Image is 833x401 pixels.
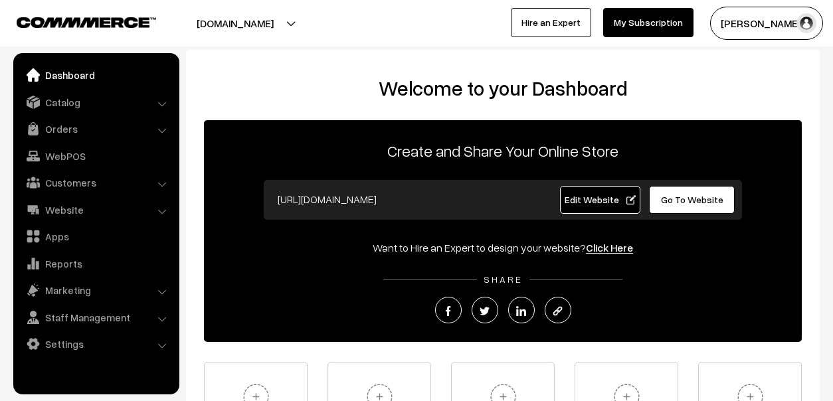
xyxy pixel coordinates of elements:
span: Go To Website [661,194,723,205]
p: Create and Share Your Online Store [204,139,802,163]
a: COMMMERCE [17,13,133,29]
a: Customers [17,171,175,195]
img: COMMMERCE [17,17,156,27]
a: Website [17,198,175,222]
span: SHARE [477,274,529,285]
a: Click Here [586,241,633,254]
button: [DOMAIN_NAME] [150,7,320,40]
div: Want to Hire an Expert to design your website? [204,240,802,256]
a: Go To Website [649,186,735,214]
h2: Welcome to your Dashboard [199,76,806,100]
a: WebPOS [17,144,175,168]
a: My Subscription [603,8,694,37]
a: Apps [17,224,175,248]
img: user [796,13,816,33]
span: Edit Website [565,194,636,205]
a: Marketing [17,278,175,302]
button: [PERSON_NAME]… [710,7,823,40]
a: Edit Website [560,186,641,214]
a: Settings [17,332,175,356]
a: Hire an Expert [511,8,591,37]
a: Dashboard [17,63,175,87]
a: Orders [17,117,175,141]
a: Reports [17,252,175,276]
a: Staff Management [17,305,175,329]
a: Catalog [17,90,175,114]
